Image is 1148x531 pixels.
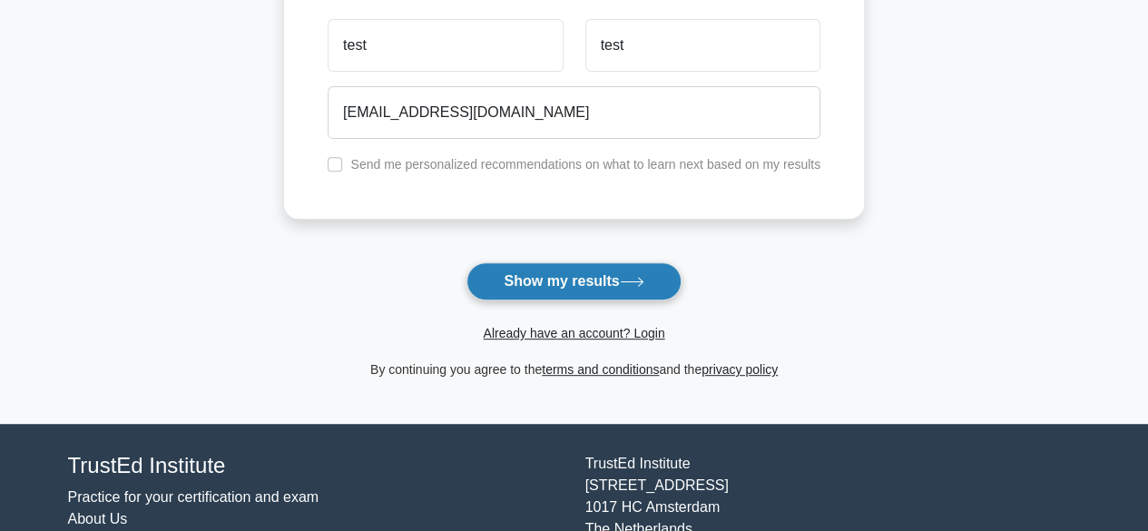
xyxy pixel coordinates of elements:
a: terms and conditions [542,362,659,377]
a: About Us [68,511,128,526]
div: By continuing you agree to the and the [273,359,875,380]
input: First name [328,19,563,72]
a: Already have an account? Login [483,326,664,340]
h4: TrustEd Institute [68,453,564,479]
a: privacy policy [702,362,778,377]
a: Practice for your certification and exam [68,489,319,505]
label: Send me personalized recommendations on what to learn next based on my results [350,157,820,172]
input: Email [328,86,820,139]
input: Last name [585,19,820,72]
button: Show my results [466,262,681,300]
